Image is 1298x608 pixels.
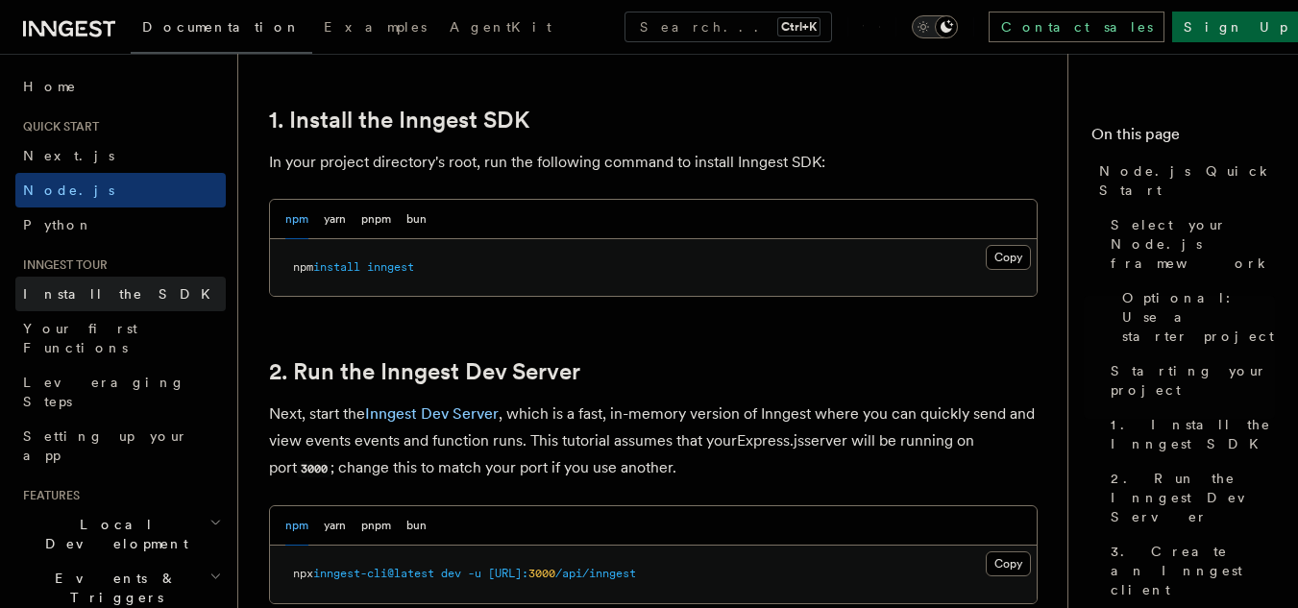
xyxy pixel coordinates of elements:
[15,69,226,104] a: Home
[1091,154,1275,207] a: Node.js Quick Start
[313,260,360,274] span: install
[324,506,346,546] button: yarn
[528,567,555,580] span: 3000
[269,401,1038,482] p: Next, start the , which is a fast, in-memory version of Inngest where you can quickly send and vi...
[15,488,80,503] span: Features
[15,507,226,561] button: Local Development
[367,260,414,274] span: inngest
[406,200,427,239] button: bun
[625,12,832,42] button: Search...Ctrl+K
[15,515,209,553] span: Local Development
[450,19,551,35] span: AgentKit
[1111,361,1275,400] span: Starting your project
[989,12,1164,42] a: Contact sales
[1099,161,1275,200] span: Node.js Quick Start
[23,286,222,302] span: Install the SDK
[23,321,137,355] span: Your first Functions
[555,567,636,580] span: /api/inngest
[1103,207,1275,280] a: Select your Node.js framework
[23,428,188,463] span: Setting up your app
[1103,407,1275,461] a: 1. Install the Inngest SDK
[15,207,226,242] a: Python
[777,17,820,36] kbd: Ctrl+K
[23,217,93,232] span: Python
[23,182,114,198] span: Node.js
[23,148,114,163] span: Next.js
[142,19,301,35] span: Documentation
[361,200,391,239] button: pnpm
[1111,415,1275,453] span: 1. Install the Inngest SDK
[1111,215,1275,273] span: Select your Node.js framework
[15,173,226,207] a: Node.js
[1111,469,1275,526] span: 2. Run the Inngest Dev Server
[1114,280,1275,353] a: Optional: Use a starter project
[293,260,313,274] span: npm
[1111,542,1275,599] span: 3. Create an Inngest client
[15,419,226,473] a: Setting up your app
[912,15,958,38] button: Toggle dark mode
[285,200,308,239] button: npm
[15,569,209,607] span: Events & Triggers
[297,461,331,477] code: 3000
[324,19,427,35] span: Examples
[269,358,580,385] a: 2. Run the Inngest Dev Server
[441,567,461,580] span: dev
[324,200,346,239] button: yarn
[1091,123,1275,154] h4: On this page
[15,365,226,419] a: Leveraging Steps
[361,506,391,546] button: pnpm
[23,375,185,409] span: Leveraging Steps
[293,567,313,580] span: npx
[269,107,529,134] a: 1. Install the Inngest SDK
[1103,461,1275,534] a: 2. Run the Inngest Dev Server
[1122,288,1275,346] span: Optional: Use a starter project
[365,404,499,423] a: Inngest Dev Server
[131,6,312,54] a: Documentation
[23,77,77,96] span: Home
[15,257,108,273] span: Inngest tour
[986,551,1031,576] button: Copy
[438,6,563,52] a: AgentKit
[1103,353,1275,407] a: Starting your project
[269,149,1038,176] p: In your project directory's root, run the following command to install Inngest SDK:
[15,119,99,134] span: Quick start
[468,567,481,580] span: -u
[285,506,308,546] button: npm
[1103,534,1275,607] a: 3. Create an Inngest client
[986,245,1031,270] button: Copy
[406,506,427,546] button: bun
[15,277,226,311] a: Install the SDK
[488,567,528,580] span: [URL]:
[312,6,438,52] a: Examples
[15,138,226,173] a: Next.js
[15,311,226,365] a: Your first Functions
[313,567,434,580] span: inngest-cli@latest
